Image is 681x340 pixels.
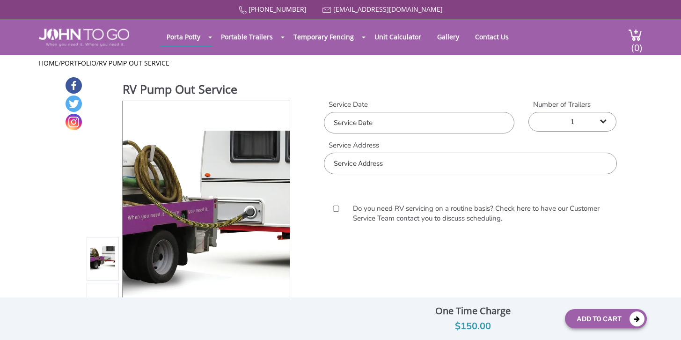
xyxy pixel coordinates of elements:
a: Contact Us [468,28,516,46]
a: Twitter [66,96,82,112]
label: Number of Trailers [528,100,616,110]
button: Add To Cart [565,309,647,328]
div: $150.00 [388,319,558,334]
img: Mail [322,7,331,13]
a: Instagram [66,114,82,130]
a: Portable Trailers [214,28,280,46]
a: Temporary Fencing [286,28,361,46]
img: cart a [628,29,642,41]
input: Service Address [324,153,616,174]
img: JOHN to go [39,29,129,46]
img: Product [90,246,116,271]
img: Call [239,6,247,14]
a: RV Pump Out Service [99,59,169,67]
span: (0) [631,34,642,54]
label: Service Address [324,140,616,150]
label: Do you need RV servicing on a routine basis? Check here to have our Customer Service Team contact... [348,204,609,224]
a: [PHONE_NUMBER] [249,5,307,14]
a: Portfolio [61,59,96,67]
ul: / / [39,59,642,68]
a: [EMAIL_ADDRESS][DOMAIN_NAME] [333,5,443,14]
a: Porta Potty [160,28,207,46]
h1: RV Pump Out Service [123,81,291,100]
div: One Time Charge [388,303,558,319]
button: Live Chat [644,303,681,340]
label: Service Date [324,100,514,110]
a: Unit Calculator [367,28,428,46]
input: Service Date [324,112,514,133]
a: Home [39,59,59,67]
a: Facebook [66,77,82,94]
img: Product [123,131,290,296]
a: Gallery [430,28,466,46]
